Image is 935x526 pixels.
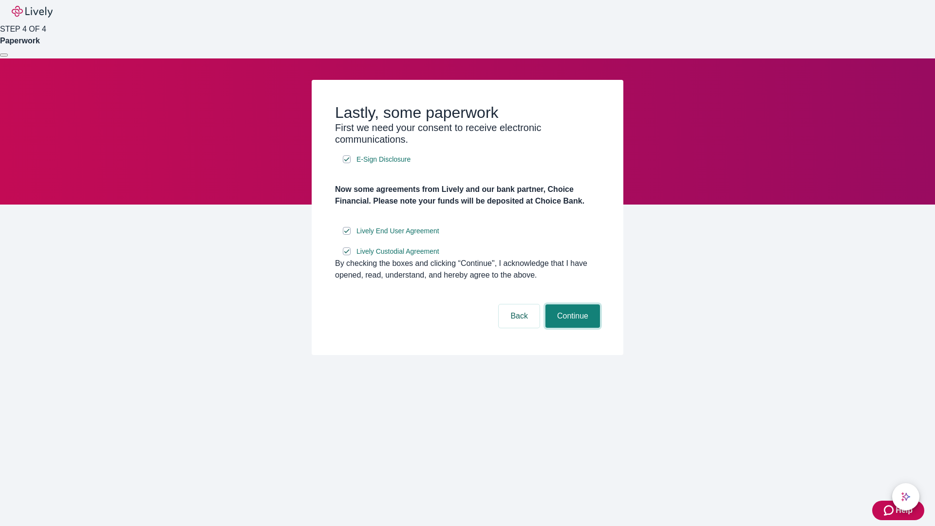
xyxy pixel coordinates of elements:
[335,122,600,145] h3: First we need your consent to receive electronic communications.
[499,304,540,328] button: Back
[892,483,919,510] button: chat
[872,501,924,520] button: Zendesk support iconHelp
[355,245,441,258] a: e-sign disclosure document
[335,103,600,122] h2: Lastly, some paperwork
[356,246,439,257] span: Lively Custodial Agreement
[12,6,53,18] img: Lively
[545,304,600,328] button: Continue
[896,505,913,516] span: Help
[355,225,441,237] a: e-sign disclosure document
[901,492,911,502] svg: Lively AI Assistant
[335,258,600,281] div: By checking the boxes and clicking “Continue", I acknowledge that I have opened, read, understand...
[356,226,439,236] span: Lively End User Agreement
[356,154,411,165] span: E-Sign Disclosure
[884,505,896,516] svg: Zendesk support icon
[355,153,412,166] a: e-sign disclosure document
[335,184,600,207] h4: Now some agreements from Lively and our bank partner, Choice Financial. Please note your funds wi...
